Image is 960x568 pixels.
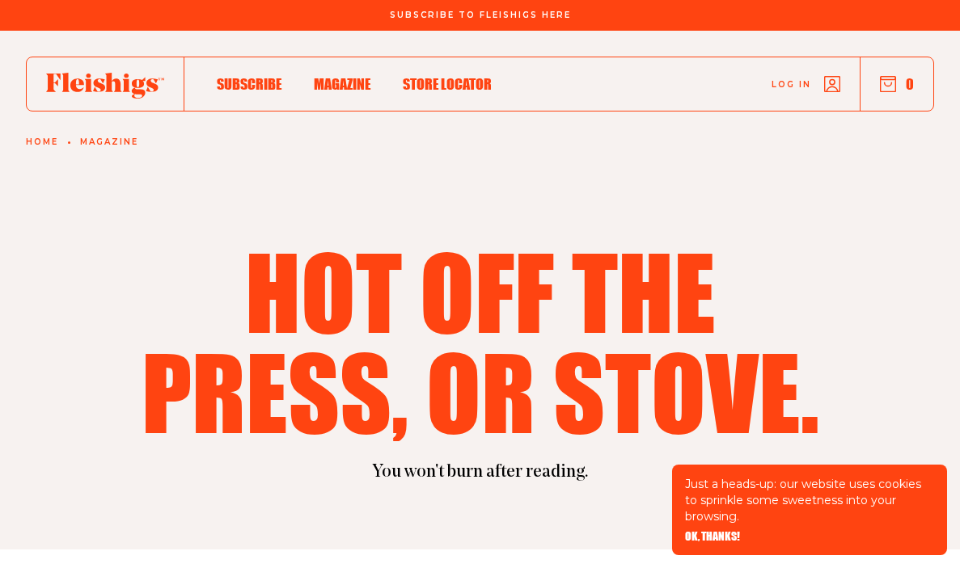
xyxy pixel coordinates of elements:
[772,76,840,92] a: Log in
[685,476,934,524] p: Just a heads-up: our website uses cookies to sprinkle some sweetness into your browsing.
[314,73,370,95] a: Magazine
[131,241,830,441] h1: Hot off the press, or stove.
[314,75,370,93] span: Magazine
[403,73,492,95] a: Store locator
[217,75,281,93] span: Subscribe
[772,78,811,90] span: Log in
[880,75,914,93] button: 0
[403,75,492,93] span: Store locator
[217,73,281,95] a: Subscribe
[26,137,58,147] a: Home
[387,11,574,19] a: Subscribe To Fleishigs Here
[80,137,138,147] a: Magazine
[685,531,740,542] button: OK, THANKS!
[390,11,571,20] span: Subscribe To Fleishigs Here
[49,461,911,485] p: You won't burn after reading.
